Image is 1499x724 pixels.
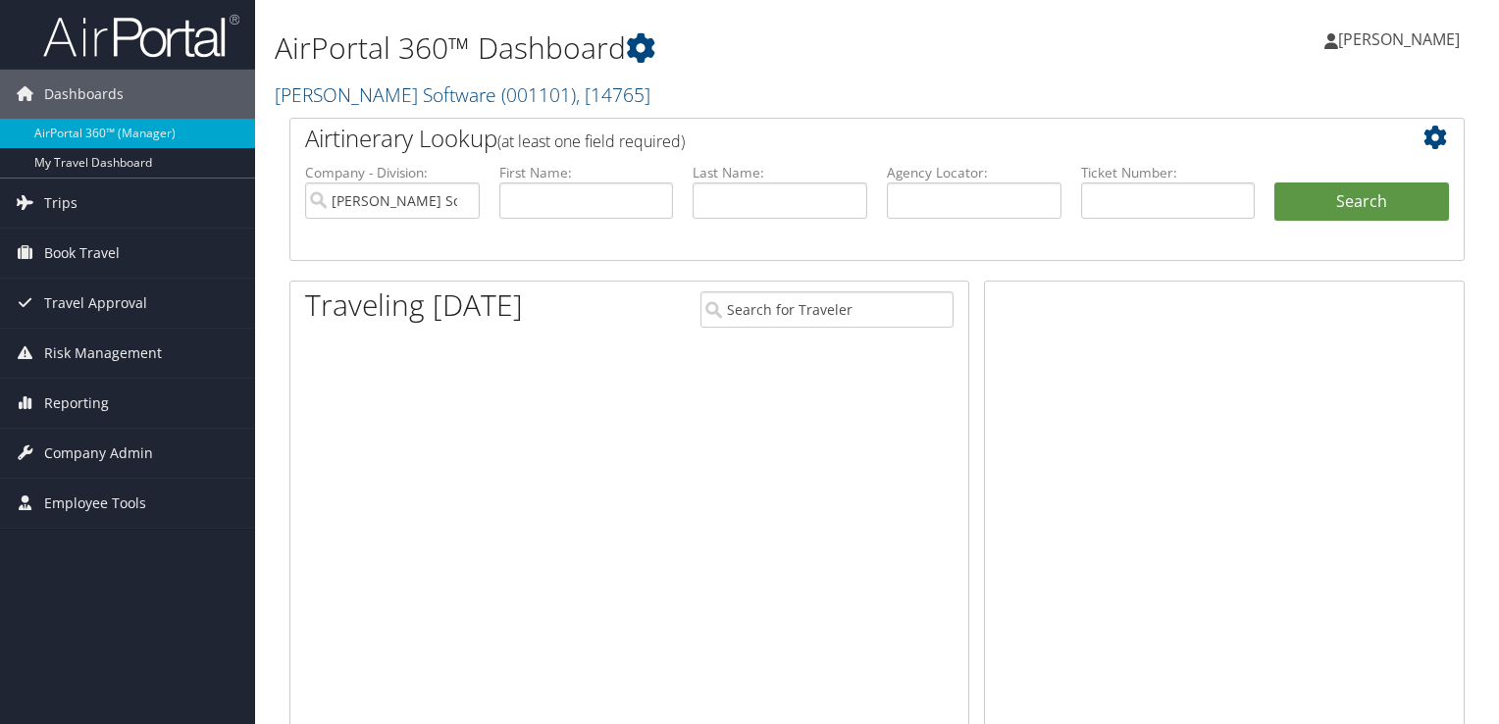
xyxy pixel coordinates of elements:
h1: Traveling [DATE] [305,284,523,326]
img: airportal-logo.png [43,13,239,59]
span: Reporting [44,379,109,428]
input: Search for Traveler [700,291,954,328]
span: Dashboards [44,70,124,119]
span: ( 001101 ) [501,81,576,108]
label: Last Name: [693,163,867,182]
span: Travel Approval [44,279,147,328]
label: Agency Locator: [887,163,1061,182]
span: Trips [44,179,78,228]
span: [PERSON_NAME] [1338,28,1460,50]
a: [PERSON_NAME] [1324,10,1479,69]
span: Risk Management [44,329,162,378]
span: Company Admin [44,429,153,478]
label: Ticket Number: [1081,163,1256,182]
span: , [ 14765 ] [576,81,650,108]
a: [PERSON_NAME] Software [275,81,650,108]
h1: AirPortal 360™ Dashboard [275,27,1078,69]
label: Company - Division: [305,163,480,182]
h2: Airtinerary Lookup [305,122,1351,155]
span: Employee Tools [44,479,146,528]
span: (at least one field required) [497,130,685,152]
button: Search [1274,182,1449,222]
span: Book Travel [44,229,120,278]
label: First Name: [499,163,674,182]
